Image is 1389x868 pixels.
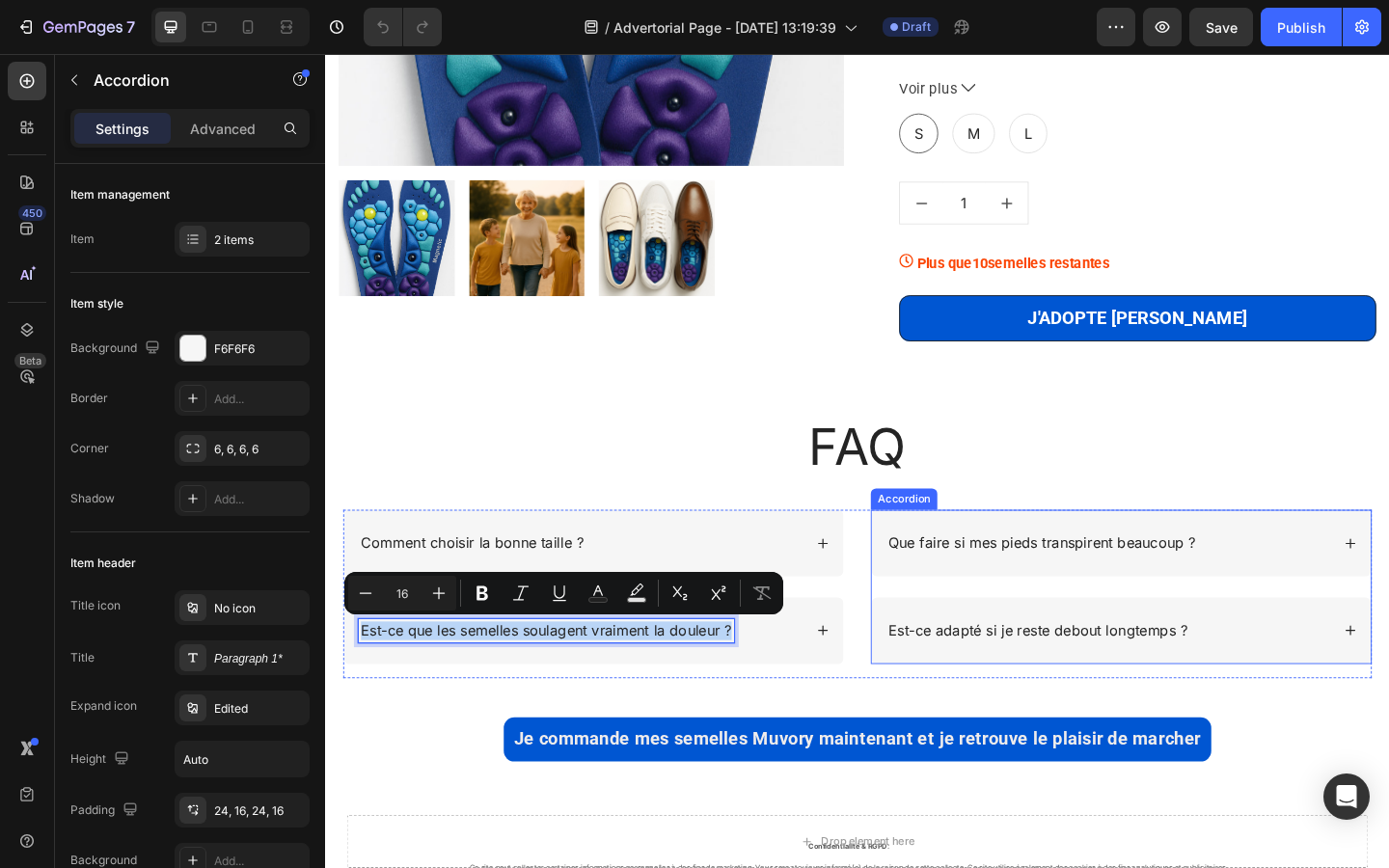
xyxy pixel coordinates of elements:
[214,491,305,508] div: Add...
[625,140,671,184] button: decrement
[764,273,1003,302] div: J'ADOPTE [PERSON_NAME]
[70,649,95,666] div: Title
[36,519,284,545] div: Rich Text Editor. Editing area: main
[95,119,150,139] p: Settings
[698,77,712,96] span: M
[214,391,305,408] div: Add...
[902,18,931,36] span: Draft
[643,216,853,239] p: Plus que semelles restantes
[1261,8,1342,46] button: Publish
[624,25,1143,50] button: Voir plus
[70,186,170,203] div: Item management
[70,697,137,715] div: Expand icon
[214,802,305,820] div: 24, 16, 24, 16
[70,597,121,614] div: Title icon
[8,8,144,46] button: 7
[70,440,109,457] div: Corner
[70,390,108,407] div: Border
[613,522,946,542] p: Que faire si mes pieds transpirent beaucoup ?
[703,218,721,236] span: 10
[613,617,938,637] p: Est-ce adapté si je reste debout longtemps ?
[1206,19,1238,36] span: Save
[624,25,688,50] span: Voir plus
[190,119,256,139] p: Advanced
[70,746,133,773] div: Height
[19,390,1138,465] h2: FAQ
[214,441,305,458] div: 6, 6, 6, 6
[14,353,46,368] div: Beta
[70,336,164,362] div: Background
[597,475,662,493] div: Accordion
[94,68,258,92] p: Accordion
[70,798,142,824] div: Padding
[613,17,836,38] span: Advertorial Page - [DATE] 13:19:39
[539,849,641,864] div: Drop element here
[760,77,769,96] span: L
[605,17,610,38] span: /
[1323,773,1370,820] div: Open Intercom Messenger
[18,205,46,221] div: 450
[1189,8,1253,46] button: Save
[70,295,123,312] div: Item style
[205,733,953,756] strong: Je commande mes semelles Muvory maintenant et je retrouve le plaisir de marcher
[39,522,281,542] p: Comment choisir la bonne taille ?
[1277,17,1325,38] div: Publish
[624,8,1143,29] p: Elles ne sont pas comme les autres semelles. Elles sont conçues pour :
[70,490,115,507] div: Shadow
[70,555,136,572] div: Item header
[671,140,718,184] input: quantity
[194,721,965,771] button: <p><span style="font-size:20px;"><strong>Je commande mes semelles Muvory maintenant et je retrouv...
[364,8,442,46] div: Undo/Redo
[214,700,305,718] div: Edited
[624,262,1143,312] button: J'ADOPTE MUVORY
[214,600,305,617] div: No icon
[39,617,442,637] p: Est-ce que les semelles soulagent vraiment la douleur ?
[718,140,764,184] button: increment
[214,340,305,358] div: F6F6F6
[640,77,650,96] span: S
[36,614,445,640] div: Rich Text Editor. Editing area: main
[176,742,309,776] input: Auto
[214,650,305,667] div: Paragraph 1*
[70,231,95,248] div: Item
[214,231,305,249] div: 2 items
[344,572,783,614] div: Editor contextual toolbar
[126,15,135,39] p: 7
[325,54,1389,868] iframe: Design area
